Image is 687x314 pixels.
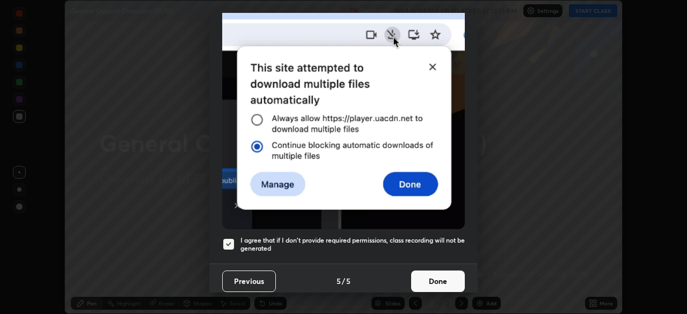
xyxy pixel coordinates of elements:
h5: I agree that if I don't provide required permissions, class recording will not be generated [240,236,465,253]
h4: / [342,275,345,287]
h4: 5 [346,275,350,287]
button: Previous [222,271,276,292]
button: Done [411,271,465,292]
h4: 5 [337,275,341,287]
